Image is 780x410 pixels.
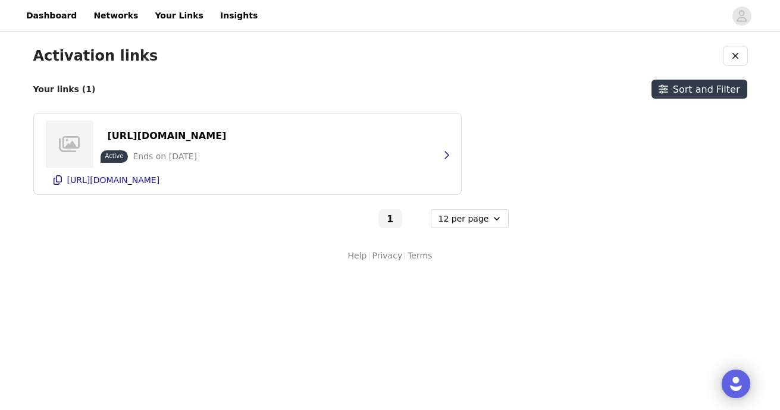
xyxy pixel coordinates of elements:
[352,209,376,228] button: Go to previous page
[405,209,428,228] button: Go to next page
[33,84,96,94] h2: Your links (1)
[348,250,367,262] a: Help
[67,175,160,185] p: [URL][DOMAIN_NAME]
[378,209,402,228] button: Go To Page 1
[736,7,747,26] div: avatar
[651,80,747,99] button: Sort and Filter
[86,2,145,29] a: Networks
[213,2,265,29] a: Insights
[19,2,84,29] a: Dashboard
[372,250,402,262] a: Privacy
[108,130,227,141] p: [URL][DOMAIN_NAME]
[33,48,158,65] h1: Activation links
[133,150,197,163] p: Ends on [DATE]
[46,171,449,190] button: [URL][DOMAIN_NAME]
[408,250,432,262] a: Terms
[105,152,124,160] p: Active
[722,370,750,398] div: Open Intercom Messenger
[148,2,211,29] a: Your Links
[101,127,234,146] button: [URL][DOMAIN_NAME]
